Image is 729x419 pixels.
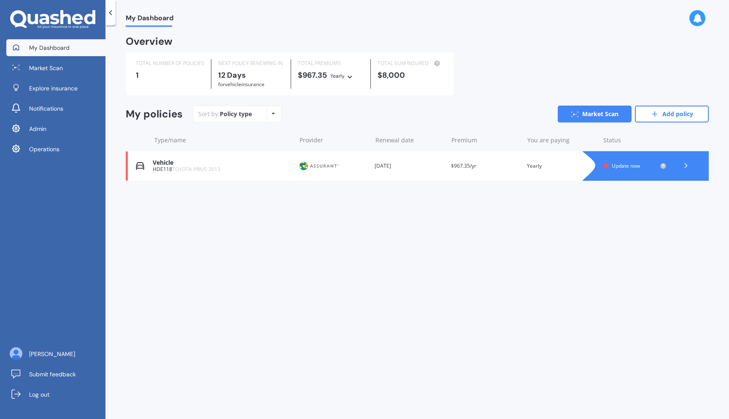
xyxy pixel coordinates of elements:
[527,136,597,144] div: You are paying
[218,59,284,68] div: NEXT POLICY RENEWING IN
[298,71,364,80] div: $967.35
[6,120,105,137] a: Admin
[330,72,345,80] div: Yearly
[126,37,173,46] div: Overview
[126,108,183,120] div: My policies
[136,59,204,68] div: TOTAL NUMBER OF POLICIES
[6,39,105,56] a: My Dashboard
[136,162,144,170] img: Vehicle
[126,14,173,25] span: My Dashboard
[29,125,46,133] span: Admin
[29,84,78,93] span: Explore insurance
[298,59,364,68] div: TOTAL PREMIUMS
[298,158,340,174] img: Protecta
[10,347,22,360] img: ALV-UjU6YHOUIM1AGx_4vxbOkaOq-1eqc8a3URkVIJkc_iWYmQ98kTe7fc9QMVOBV43MoXmOPfWPN7JjnmUwLuIGKVePaQgPQ...
[603,136,667,144] div: Status
[300,136,369,144] div: Provider
[29,390,49,399] span: Log out
[451,162,476,169] span: $967.35/yr
[6,386,105,403] a: Log out
[527,162,597,170] div: Yearly
[154,136,293,144] div: Type/name
[218,81,265,88] span: for Vehicle insurance
[29,104,63,113] span: Notifications
[29,350,75,358] span: [PERSON_NAME]
[29,145,59,153] span: Operations
[153,159,292,166] div: Vehicle
[6,100,105,117] a: Notifications
[29,64,63,72] span: Market Scan
[558,106,632,122] a: Market Scan
[6,60,105,76] a: Market Scan
[6,80,105,97] a: Explore insurance
[220,110,252,118] div: Policy type
[6,366,105,383] a: Submit feedback
[218,70,246,80] b: 12 Days
[136,71,204,79] div: 1
[375,162,444,170] div: [DATE]
[153,166,292,172] div: HDE118
[29,44,70,52] span: My Dashboard
[29,370,76,378] span: Submit feedback
[451,136,521,144] div: Premium
[378,71,443,79] div: $8,000
[635,106,709,122] a: Add policy
[375,136,445,144] div: Renewal date
[172,166,220,173] span: TOYOTA PRIUS 2013
[6,346,105,362] a: [PERSON_NAME]
[6,141,105,158] a: Operations
[198,110,252,118] div: Sort by:
[612,162,640,169] span: Update now
[378,59,443,68] div: TOTAL SUM INSURED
